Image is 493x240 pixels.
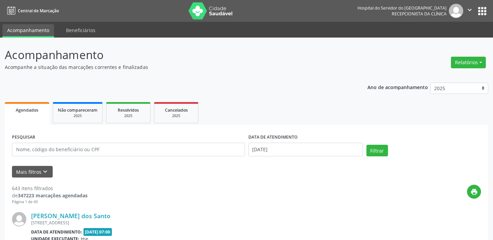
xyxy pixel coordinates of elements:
div: 643 itens filtrados [12,185,88,192]
div: Página 1 de 43 [12,199,88,205]
button: Filtrar [366,145,388,156]
p: Acompanhe a situação das marcações correntes e finalizadas [5,63,343,71]
button:  [463,4,476,18]
span: Cancelados [165,107,188,113]
img: img [449,4,463,18]
a: Beneficiários [61,24,100,36]
span: Recepcionista da clínica [392,11,446,17]
a: [PERSON_NAME] dos Santo [31,212,111,220]
span: Não compareceram [58,107,98,113]
button: Relatórios [451,57,486,68]
span: Resolvidos [118,107,139,113]
p: Ano de acompanhamento [367,83,428,91]
button: print [467,185,481,199]
label: DATA DE ATENDIMENTO [248,132,298,143]
i: keyboard_arrow_down [41,168,49,175]
div: [STREET_ADDRESS] [31,220,378,226]
b: Data de atendimento: [31,229,82,235]
div: 2025 [159,113,193,118]
input: Nome, código do beneficiário ou CPF [12,143,245,156]
div: Hospital do Servidor do [GEOGRAPHIC_DATA] [358,5,446,11]
label: PESQUISAR [12,132,35,143]
strong: 347223 marcações agendadas [18,192,88,199]
a: Central de Marcação [5,5,59,16]
input: Selecione um intervalo [248,143,363,156]
span: [DATE] 07:00 [83,228,112,236]
img: img [12,212,26,226]
i: print [470,188,478,196]
div: de [12,192,88,199]
p: Acompanhamento [5,46,343,63]
button: Mais filtroskeyboard_arrow_down [12,166,53,178]
a: Acompanhamento [2,24,54,38]
div: 2025 [111,113,145,118]
span: Central de Marcação [18,8,59,14]
i:  [466,6,473,14]
span: Agendados [16,107,38,113]
div: 2025 [58,113,98,118]
button: apps [476,5,488,17]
